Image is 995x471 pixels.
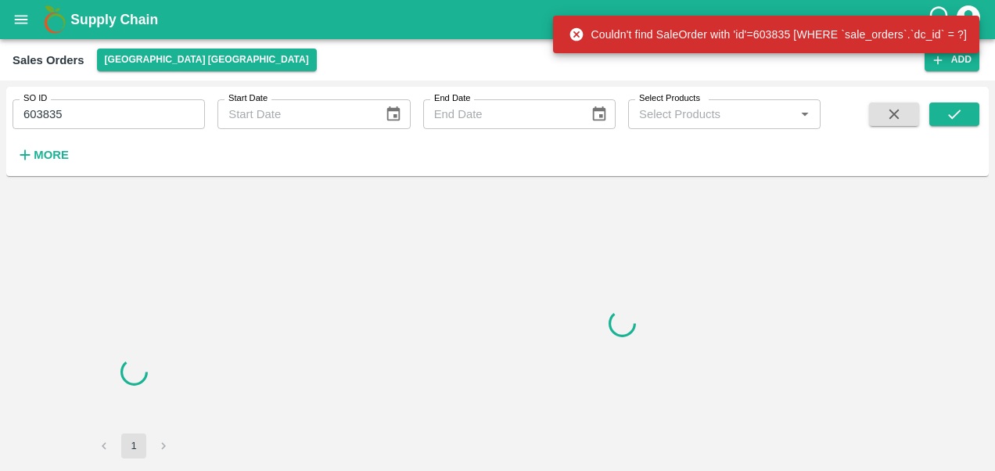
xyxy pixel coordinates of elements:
[434,92,470,105] label: End Date
[954,3,982,36] div: account of current user
[39,4,70,35] img: logo
[584,99,614,129] button: Choose date
[3,2,39,38] button: open drawer
[70,9,927,31] a: Supply Chain
[228,92,268,105] label: Start Date
[70,12,158,27] b: Supply Chain
[217,99,372,129] input: Start Date
[89,433,178,458] nav: pagination navigation
[633,104,790,124] input: Select Products
[13,142,73,168] button: More
[23,92,47,105] label: SO ID
[795,104,815,124] button: Open
[569,20,967,49] div: Couldn't find SaleOrder with 'id'=603835 [WHERE `sale_orders`.`dc_id` = ?]
[925,49,979,71] button: Add
[13,50,84,70] div: Sales Orders
[423,99,578,129] input: End Date
[121,433,146,458] button: page 1
[13,99,205,129] input: Enter SO ID
[379,99,408,129] button: Choose date
[927,5,954,34] div: customer-support
[97,49,317,71] button: Select DC
[639,92,700,105] label: Select Products
[34,149,69,161] strong: More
